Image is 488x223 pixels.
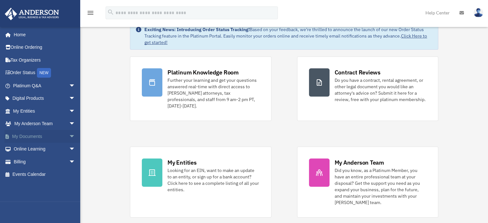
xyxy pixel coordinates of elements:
a: Events Calendar [4,168,85,181]
a: My Entitiesarrow_drop_down [4,105,85,117]
div: My Anderson Team [335,159,384,167]
a: Digital Productsarrow_drop_down [4,92,85,105]
a: Order StatusNEW [4,66,85,80]
a: My Anderson Team Did you know, as a Platinum Member, you have an entire professional team at your... [297,147,438,218]
div: Further your learning and get your questions answered real-time with direct access to [PERSON_NAM... [167,77,259,109]
i: search [107,9,114,16]
span: arrow_drop_down [69,105,82,118]
span: arrow_drop_down [69,92,82,105]
span: arrow_drop_down [69,155,82,168]
span: arrow_drop_down [69,130,82,143]
div: My Entities [167,159,196,167]
span: arrow_drop_down [69,143,82,156]
span: arrow_drop_down [69,79,82,92]
a: Click Here to get started! [144,33,427,45]
a: Online Learningarrow_drop_down [4,143,85,156]
a: Contract Reviews Do you have a contract, rental agreement, or other legal document you would like... [297,56,438,121]
a: Tax Organizers [4,54,85,66]
a: My Documentsarrow_drop_down [4,130,85,143]
div: Looking for an EIN, want to make an update to an entity, or sign up for a bank account? Click her... [167,167,259,193]
a: My Entities Looking for an EIN, want to make an update to an entity, or sign up for a bank accoun... [130,147,271,218]
div: Did you know, as a Platinum Member, you have an entire professional team at your disposal? Get th... [335,167,426,206]
span: arrow_drop_down [69,117,82,131]
div: NEW [37,68,51,78]
a: menu [87,11,94,17]
div: Based on your feedback, we're thrilled to announce the launch of our new Order Status Tracking fe... [144,26,433,46]
a: Platinum Knowledge Room Further your learning and get your questions answered real-time with dire... [130,56,271,121]
a: Online Ordering [4,41,85,54]
img: Anderson Advisors Platinum Portal [3,8,61,20]
a: My Anderson Teamarrow_drop_down [4,117,85,130]
img: User Pic [474,8,483,17]
a: Platinum Q&Aarrow_drop_down [4,79,85,92]
div: Contract Reviews [335,68,381,76]
div: Platinum Knowledge Room [167,68,239,76]
div: Do you have a contract, rental agreement, or other legal document you would like an attorney's ad... [335,77,426,103]
strong: Exciting News: Introducing Order Status Tracking! [144,27,250,32]
a: Home [4,28,82,41]
i: menu [87,9,94,17]
a: Billingarrow_drop_down [4,155,85,168]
